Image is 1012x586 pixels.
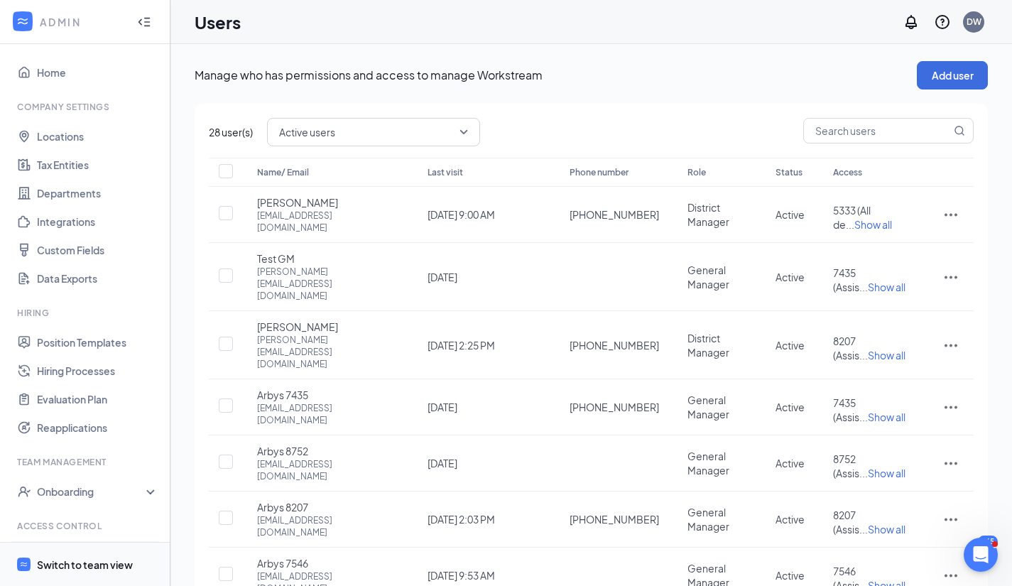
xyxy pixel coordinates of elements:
[19,560,28,569] svg: WorkstreamLogo
[776,513,805,526] span: Active
[868,281,905,293] span: Show all
[257,458,399,482] div: [EMAIL_ADDRESS][DOMAIN_NAME]
[776,208,805,221] span: Active
[804,119,951,143] input: Search users
[942,455,959,472] svg: ActionsIcon
[859,523,905,536] span: ...
[37,207,158,236] a: Integrations
[17,520,156,532] div: Access control
[942,511,959,528] svg: ActionsIcon
[257,514,399,538] div: [EMAIL_ADDRESS][DOMAIN_NAME]
[833,396,859,423] span: 7435 (Assis
[257,500,308,514] span: Arbys 8207
[257,320,338,334] span: [PERSON_NAME]
[942,567,959,584] svg: ActionsIcon
[776,457,805,470] span: Active
[687,164,747,181] div: Role
[868,467,905,479] span: Show all
[257,388,308,402] span: Arbys 7435
[942,206,959,223] svg: ActionsIcon
[833,204,871,231] span: 5333 (All de
[570,512,659,526] span: [PHONE_NUMBER]
[833,266,859,293] span: 7435 (Assis
[428,513,495,526] span: [DATE] 2:03 PM
[776,401,805,413] span: Active
[428,457,457,470] span: [DATE]
[942,337,959,354] svg: ActionsIcon
[17,456,156,468] div: Team Management
[868,411,905,423] span: Show all
[967,16,981,28] div: DW
[37,151,158,179] a: Tax Entities
[257,251,295,266] span: Test GM
[687,450,729,477] span: General Manager
[570,207,659,222] span: [PHONE_NUMBER]
[209,124,253,140] span: 28 user(s)
[859,349,905,362] span: ...
[195,67,917,83] p: Manage who has permissions and access to manage Workstream
[819,158,928,187] th: Access
[37,264,158,293] a: Data Exports
[776,339,805,352] span: Active
[776,569,805,582] span: Active
[17,307,156,319] div: Hiring
[934,13,951,31] svg: QuestionInfo
[428,569,495,582] span: [DATE] 9:53 AM
[37,122,158,151] a: Locations
[833,452,859,479] span: 8752 (Assis
[257,556,308,570] span: Arbys 7546
[868,349,905,362] span: Show all
[687,332,729,359] span: District Manager
[555,158,673,187] th: Phone number
[428,271,457,283] span: [DATE]
[257,266,399,302] div: [PERSON_NAME][EMAIL_ADDRESS][DOMAIN_NAME]
[17,484,31,499] svg: UserCheck
[37,179,158,207] a: Departments
[859,411,905,423] span: ...
[570,338,659,352] span: [PHONE_NUMBER]
[257,195,338,210] span: [PERSON_NAME]
[37,413,158,442] a: Reapplications
[40,15,124,29] div: ADMIN
[16,14,30,28] svg: WorkstreamLogo
[570,400,659,414] span: [PHONE_NUMBER]
[833,509,859,536] span: 8207 (Assis
[428,208,495,221] span: [DATE] 9:00 AM
[859,281,905,293] span: ...
[833,335,859,362] span: 8207 (Assis
[37,58,158,87] a: Home
[37,385,158,413] a: Evaluation Plan
[257,334,399,370] div: [PERSON_NAME][EMAIL_ADDRESS][DOMAIN_NAME]
[978,536,998,548] div: 265
[137,15,151,29] svg: Collapse
[37,236,158,264] a: Custom Fields
[17,101,156,113] div: Company Settings
[917,61,988,89] button: Add user
[854,218,892,231] span: Show all
[428,339,495,352] span: [DATE] 2:25 PM
[859,467,905,479] span: ...
[37,328,158,357] a: Position Templates
[846,218,892,231] span: ...
[942,398,959,416] svg: ActionsIcon
[942,268,959,286] svg: ActionsIcon
[195,10,241,34] h1: Users
[257,210,399,234] div: [EMAIL_ADDRESS][DOMAIN_NAME]
[868,523,905,536] span: Show all
[428,401,457,413] span: [DATE]
[687,506,729,533] span: General Manager
[37,484,146,499] div: Onboarding
[257,164,399,181] div: Name/ Email
[761,158,819,187] th: Status
[687,201,729,228] span: District Manager
[37,558,133,572] div: Switch to team view
[776,271,805,283] span: Active
[687,394,729,420] span: General Manager
[428,164,541,181] div: Last visit
[964,538,998,572] iframe: Intercom live chat
[903,13,920,31] svg: Notifications
[257,444,308,458] span: Arbys 8752
[279,121,335,143] span: Active users
[687,264,729,291] span: General Manager
[257,402,399,426] div: [EMAIL_ADDRESS][DOMAIN_NAME]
